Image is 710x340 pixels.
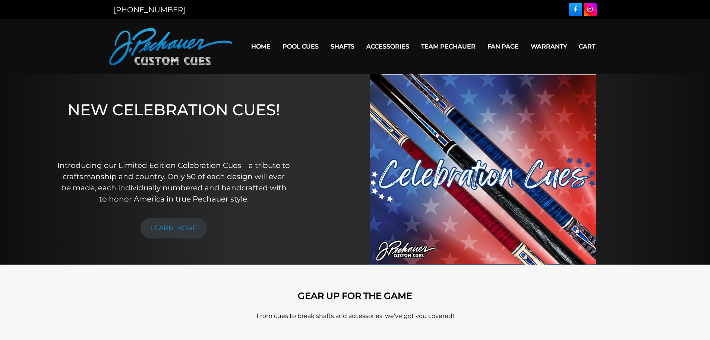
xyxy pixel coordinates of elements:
a: Cart [573,37,601,56]
p: Introducing our Limited Edition Celebration Cues—a tribute to craftsmanship and country. Only 50 ... [57,160,291,205]
a: Pool Cues [277,37,325,56]
a: Shafts [325,37,360,56]
a: Accessories [360,37,415,56]
a: LEARN MORE [141,218,207,238]
strong: GEAR UP FOR THE GAME [298,290,412,301]
a: Home [245,37,277,56]
a: Fan Page [482,37,525,56]
img: Pechauer Custom Cues [109,28,232,65]
a: Warranty [525,37,573,56]
a: Team Pechauer [415,37,482,56]
h1: NEW CELEBRATION CUES! [57,100,291,149]
a: [PHONE_NUMBER] [114,5,185,14]
p: From cues to break shafts and accessories, we’ve got you covered! [143,312,568,321]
